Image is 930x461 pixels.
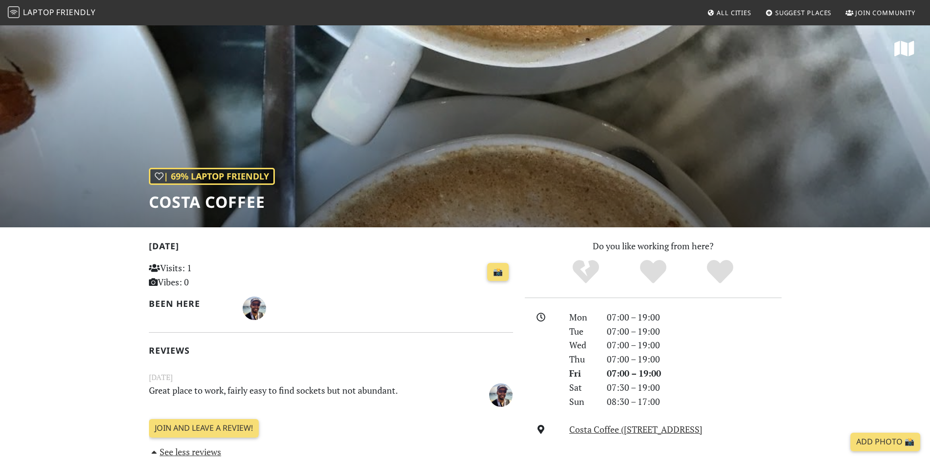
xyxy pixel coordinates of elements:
[569,423,703,435] a: Costa Coffee ([STREET_ADDRESS]
[525,239,782,253] p: Do you like working from here?
[601,366,787,381] div: 07:00 – 19:00
[149,345,513,356] h2: Reviews
[563,352,600,366] div: Thu
[620,259,687,285] div: Yes
[850,433,920,451] a: Add Photo 📸
[855,8,915,17] span: Join Community
[8,4,96,21] a: LaptopFriendly LaptopFriendly
[601,381,787,395] div: 07:30 – 19:00
[563,338,600,352] div: Wed
[601,395,787,409] div: 08:30 – 17:00
[8,6,20,18] img: LaptopFriendly
[563,366,600,381] div: Fri
[243,297,266,320] img: 1065-carlos.jpg
[552,259,620,285] div: No
[489,383,513,407] img: 1065-carlos.jpg
[775,8,832,17] span: Suggest Places
[23,7,55,18] span: Laptop
[143,383,456,405] p: Great place to work, fairly easy to find sockets but not abundant.
[149,419,259,438] a: Join and leave a review!
[703,4,755,21] a: All Cities
[149,446,222,458] a: See less reviews
[243,301,266,313] span: Carlos Monteiro
[686,259,754,285] div: Definitely!
[601,338,787,352] div: 07:00 – 19:00
[149,261,263,289] p: Visits: 1 Vibes: 0
[563,381,600,395] div: Sat
[149,241,513,255] h2: [DATE]
[717,8,751,17] span: All Cities
[601,352,787,366] div: 07:00 – 19:00
[601,324,787,339] div: 07:00 – 19:00
[489,388,513,400] span: Carlos Monteiro
[143,371,519,383] small: [DATE]
[601,310,787,324] div: 07:00 – 19:00
[149,299,231,309] h2: Been here
[842,4,919,21] a: Join Community
[563,310,600,324] div: Mon
[56,7,95,18] span: Friendly
[563,395,600,409] div: Sun
[563,324,600,339] div: Tue
[149,168,275,185] div: | 69% Laptop Friendly
[762,4,836,21] a: Suggest Places
[149,193,275,211] h1: Costa Coffee
[487,263,509,281] a: 📸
